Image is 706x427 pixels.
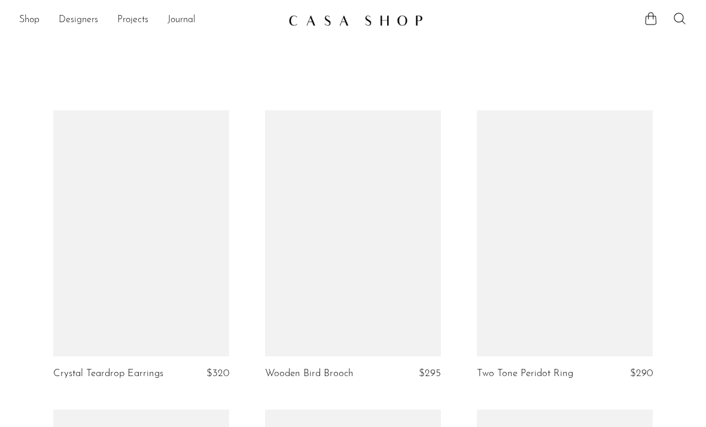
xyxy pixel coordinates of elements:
a: Crystal Teardrop Earrings [53,368,163,379]
span: $320 [206,368,229,378]
span: $295 [419,368,441,378]
ul: NEW HEADER MENU [19,10,279,31]
span: $290 [630,368,653,378]
a: Projects [117,13,148,28]
nav: Desktop navigation [19,10,279,31]
a: Shop [19,13,39,28]
a: Wooden Bird Brooch [265,368,354,379]
a: Two Tone Peridot Ring [477,368,573,379]
a: Designers [59,13,98,28]
a: Journal [168,13,196,28]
